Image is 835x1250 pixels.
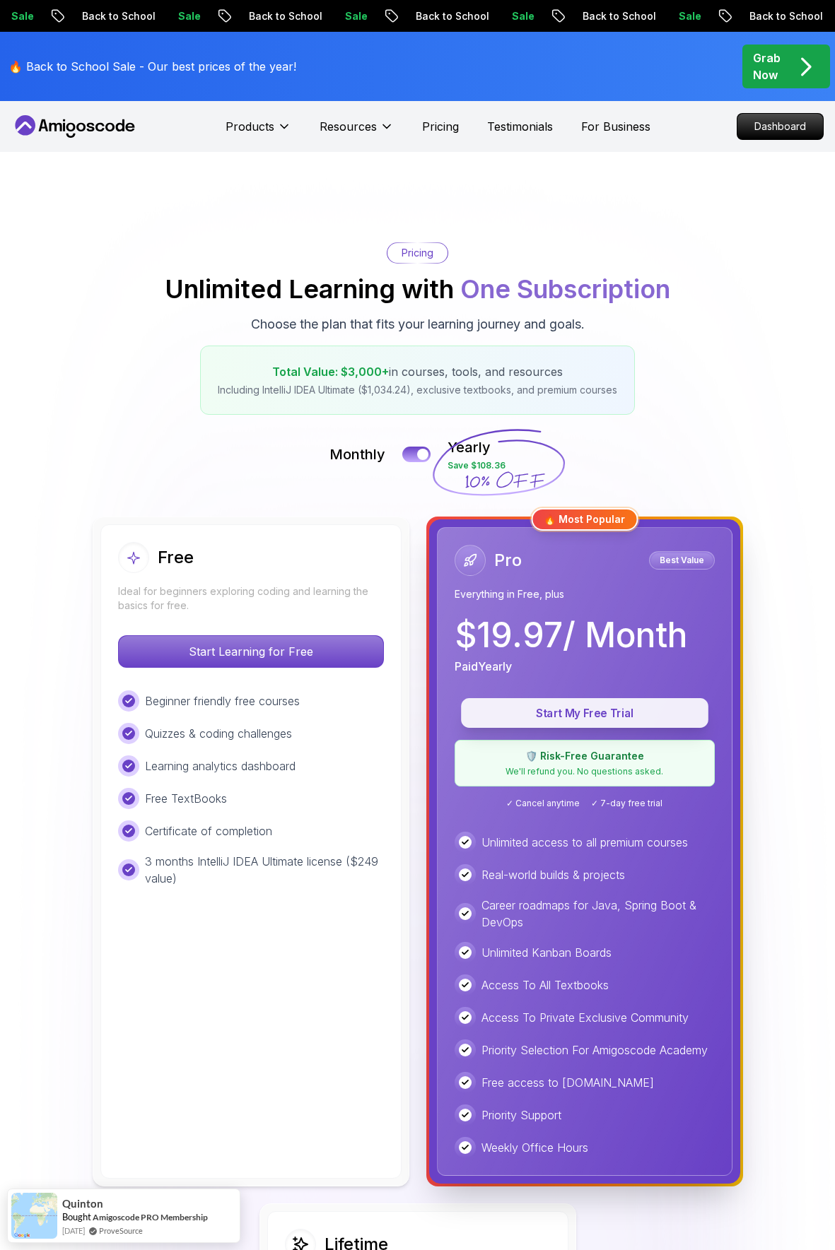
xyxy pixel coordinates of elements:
[69,9,165,23] p: Back to School
[236,9,332,23] p: Back to School
[272,365,389,379] span: Total Value: $3,000+
[62,1198,103,1210] span: Quinton
[402,246,433,260] p: Pricing
[226,118,291,146] button: Products
[145,790,227,807] p: Free TextBooks
[329,444,385,464] p: Monthly
[487,118,553,135] a: Testimonials
[464,766,706,777] p: We'll refund you. No questions asked.
[118,584,384,613] p: Ideal for beginners exploring coding and learning the basics for free.
[118,644,384,659] a: Start Learning for Free
[494,549,522,572] h2: Pro
[93,1212,208,1222] a: Amigoscode PRO Membership
[226,118,274,135] p: Products
[403,9,499,23] p: Back to School
[62,1225,85,1237] span: [DATE]
[753,49,781,83] p: Grab Now
[320,118,394,146] button: Resources
[461,698,708,728] button: Start My Free Trial
[591,798,662,809] span: ✓ 7-day free trial
[481,1107,561,1124] p: Priority Support
[145,757,296,774] p: Learning analytics dashboard
[119,636,383,667] p: Start Learning for Free
[165,275,670,303] h2: Unlimited Learning with
[481,834,688,851] p: Unlimited access to all premium courses
[332,9,378,23] p: Sale
[666,9,711,23] p: Sale
[477,705,692,721] p: Start My Free Trial
[218,363,617,380] p: in courses, tools, and resources
[62,1211,91,1222] span: Bought
[481,944,612,961] p: Unlimited Kanban Boards
[145,822,272,839] p: Certificate of completion
[251,314,585,334] p: Choose the plan that fits your learning journey and goals.
[422,118,459,135] a: Pricing
[8,58,296,75] p: 🔥 Back to School Sale - Our best prices of the year!
[570,9,666,23] p: Back to School
[481,1139,588,1156] p: Weekly Office Hours
[455,587,715,601] p: Everything in Free, plus
[481,897,715,931] p: Career roadmaps for Java, Spring Boot & DevOps
[455,658,512,675] p: Paid Yearly
[455,618,687,652] p: $ 19.97 / Month
[651,553,713,567] p: Best Value
[481,1074,654,1091] p: Free access to [DOMAIN_NAME]
[158,546,194,569] h2: Free
[737,114,823,139] p: Dashboard
[737,113,824,140] a: Dashboard
[165,9,211,23] p: Sale
[481,866,625,883] p: Real-world builds & projects
[481,1009,689,1026] p: Access To Private Exclusive Community
[499,9,544,23] p: Sale
[581,118,650,135] a: For Business
[737,9,833,23] p: Back to School
[481,977,609,993] p: Access To All Textbooks
[145,692,300,709] p: Beginner friendly free courses
[118,635,384,668] button: Start Learning for Free
[145,725,292,742] p: Quizzes & coding challenges
[460,273,670,305] span: One Subscription
[464,749,706,763] p: 🛡️ Risk-Free Guarantee
[99,1225,143,1237] a: ProveSource
[506,798,580,809] span: ✓ Cancel anytime
[481,1042,708,1059] p: Priority Selection For Amigoscode Academy
[320,118,377,135] p: Resources
[11,1193,57,1239] img: provesource social proof notification image
[218,383,617,397] p: Including IntelliJ IDEA Ultimate ($1,034.24), exclusive textbooks, and premium courses
[145,853,384,887] p: 3 months IntelliJ IDEA Ultimate license ($249 value)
